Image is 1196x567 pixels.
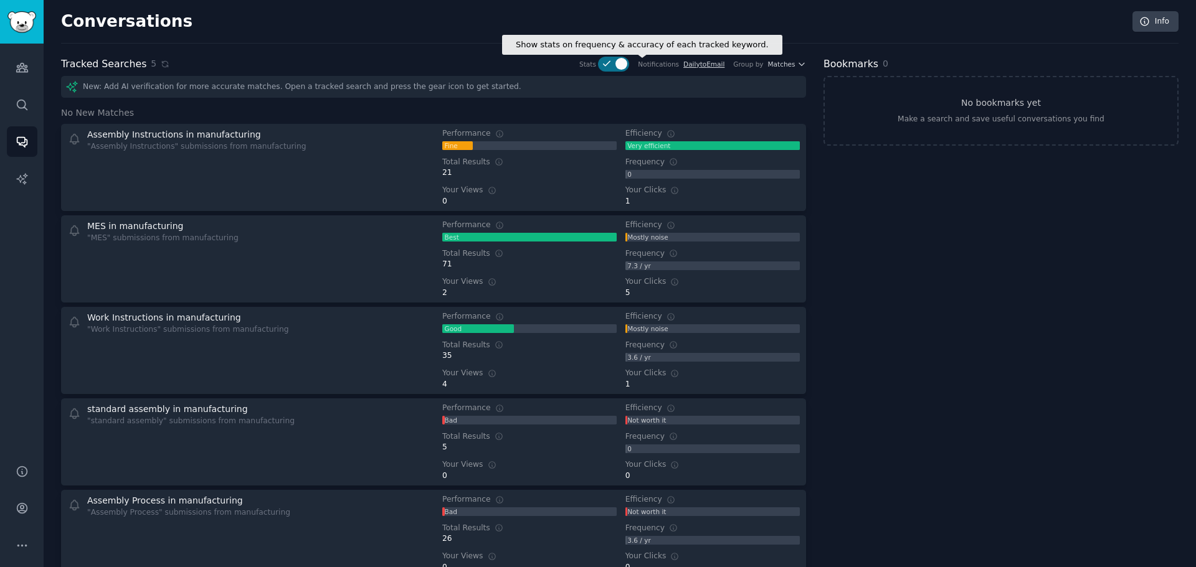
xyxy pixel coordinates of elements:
img: GummySearch logo [7,11,36,33]
button: Matches [768,60,806,68]
div: 7.3 / yr [625,261,653,270]
div: 0 [442,196,617,207]
div: Good [442,324,464,333]
span: Performance [442,128,491,139]
span: Performance [442,494,491,505]
span: Your Views [442,459,483,471]
div: Group by [733,60,763,68]
span: Your Views [442,368,483,379]
div: 0 [625,170,634,179]
span: Total Results [442,431,490,443]
span: Frequency [625,157,665,168]
div: "MES" submissions from manufacturing [87,233,239,244]
div: 3.6 / yr [625,536,653,545]
div: 0 [625,444,634,453]
div: 5 [625,288,800,299]
div: Assembly Process in manufacturing [87,494,243,507]
span: Your Clicks [625,459,667,471]
span: Efficiency [625,128,662,139]
span: Frequency [625,523,665,534]
span: Matches [768,60,795,68]
a: No bookmarks yetMake a search and save useful conversations you find [823,76,1179,146]
span: Your Clicks [625,551,667,562]
span: Your Views [442,276,483,288]
div: 21 [442,167,617,179]
div: standard assembly in manufacturing [87,403,248,416]
h2: Tracked Searches [61,57,146,72]
div: "standard assembly" submissions from manufacturing [87,416,295,427]
span: Your Views [442,551,483,562]
div: 0 [625,471,800,482]
div: 5 [442,442,617,453]
span: Efficiency [625,311,662,322]
div: Stats [579,60,596,68]
a: MES in manufacturing"MES" submissions from manufacturingPerformanceBestEfficiencyMostly noiseTota... [61,215,806,302]
h3: No bookmarks yet [961,96,1041,110]
span: Performance [442,220,491,231]
div: MES in manufacturing [87,220,183,233]
span: Your Views [442,185,483,196]
div: 1 [625,379,800,390]
div: Very efficient [625,141,673,150]
div: 71 [442,259,617,270]
div: 4 [442,379,617,390]
span: 5 [151,57,156,70]
span: Efficiency [625,220,662,231]
div: 1 [625,196,800,207]
a: DailytoEmail [683,60,724,68]
div: Make a search and save useful conversations you find [898,114,1104,125]
span: Frequency [625,340,665,351]
span: Efficiency [625,403,662,414]
a: Assembly Instructions in manufacturing"Assembly Instructions" submissions from manufacturingPerfo... [61,124,806,211]
span: Your Clicks [625,276,667,288]
div: New: Add AI verification for more accurate matches. Open a tracked search and press the gear icon... [61,76,806,98]
a: Info [1132,11,1179,32]
a: Work Instructions in manufacturing"Work Instructions" submissions from manufacturingPerformanceGo... [61,307,806,394]
div: Assembly Instructions in manufacturing [87,128,261,141]
span: Your Clicks [625,185,667,196]
div: Not worth it [625,507,668,516]
span: Total Results [442,340,490,351]
div: Not worth it [625,416,668,424]
span: Performance [442,311,491,322]
div: Mostly noise [625,324,670,333]
div: "Assembly Instructions" submissions from manufacturing [87,141,306,152]
span: Total Results [442,157,490,168]
span: Total Results [442,248,490,260]
div: 35 [442,350,617,362]
div: "Work Instructions" submissions from manufacturing [87,324,288,335]
div: 0 [442,471,617,482]
div: 26 [442,533,617,545]
span: No New Matches [61,106,134,119]
div: Fine [442,141,460,150]
span: Frequency [625,431,665,443]
div: 3.6 / yr [625,353,653,362]
span: Your Clicks [625,368,667,379]
span: Efficiency [625,494,662,505]
span: Frequency [625,248,665,260]
div: Mostly noise [625,233,670,241]
div: Bad [442,416,459,424]
div: 2 [442,288,617,299]
span: Performance [442,403,491,414]
div: Best [442,233,461,241]
div: "Assembly Process" submissions from manufacturing [87,507,290,518]
div: Bad [442,507,459,516]
span: Total Results [442,523,490,534]
h2: Conversations [61,12,192,32]
span: 0 [883,59,888,68]
div: Work Instructions in manufacturing [87,311,241,324]
h2: Bookmarks [823,57,878,72]
div: Notifications [638,60,679,68]
a: standard assembly in manufacturing"standard assembly" submissions from manufacturingPerformanceBa... [61,398,806,485]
